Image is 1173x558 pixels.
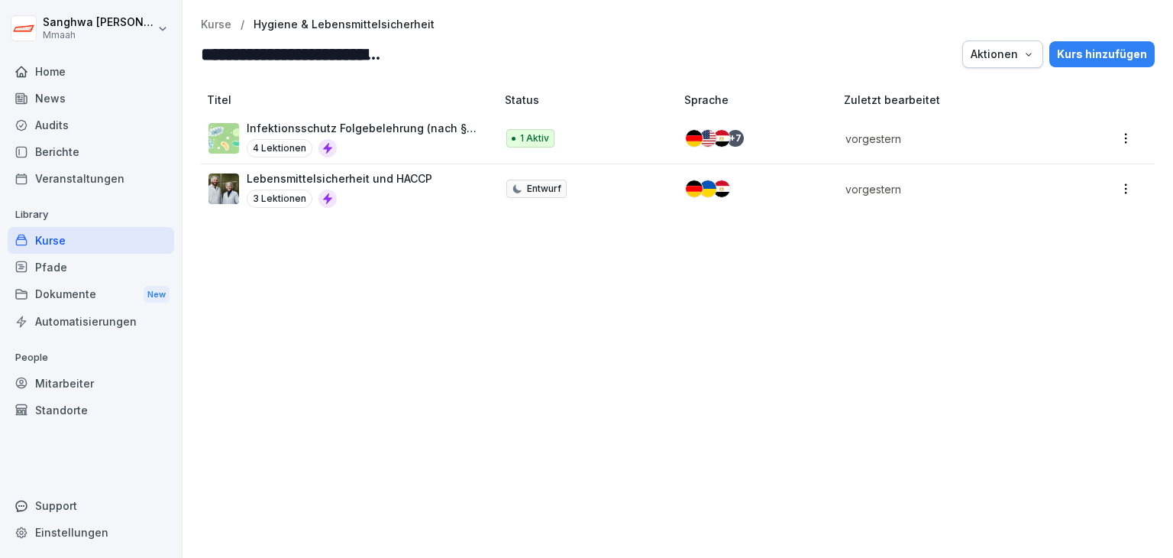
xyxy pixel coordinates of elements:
a: Home [8,58,174,85]
p: vorgestern [845,181,1057,197]
p: People [8,346,174,370]
button: Kurs hinzufügen [1049,41,1155,67]
img: ua.svg [700,180,716,197]
div: Aktionen [971,46,1035,63]
img: eg.svg [713,130,730,147]
div: + 7 [727,130,744,147]
p: / [241,18,244,31]
a: Berichte [8,138,174,165]
p: 4 Lektionen [247,139,312,157]
p: vorgestern [845,131,1057,147]
p: Infektionsschutz Folgebelehrung (nach §43 IfSG) [247,120,480,136]
a: Automatisierungen [8,308,174,335]
p: Sanghwa [PERSON_NAME] [43,16,154,29]
a: DokumenteNew [8,281,174,309]
a: Kurse [201,18,231,31]
a: Kurse [8,227,174,254]
button: Aktionen [962,41,1043,68]
p: Sprache [684,92,838,108]
p: 1 Aktiv [520,131,549,145]
a: Audits [8,112,174,138]
a: Veranstaltungen [8,165,174,192]
div: Dokumente [8,281,174,309]
p: 3 Lektionen [247,190,312,208]
a: Mitarbeiter [8,370,174,397]
div: Support [8,492,174,519]
a: Standorte [8,397,174,423]
img: eg.svg [713,180,730,197]
a: Hygiene & Lebensmittelsicherheit [254,18,435,31]
p: Library [8,203,174,227]
img: us.svg [700,130,716,147]
img: tgff07aey9ahi6f4hltuk21p.png [208,123,239,154]
a: Pfade [8,254,174,281]
img: de.svg [686,180,703,197]
p: Titel [207,92,499,108]
a: Einstellungen [8,519,174,546]
p: Lebensmittelsicherheit und HACCP [247,170,432,187]
img: de.svg [686,130,703,147]
div: New [144,286,170,303]
p: Mmaah [43,30,154,41]
a: News [8,85,174,112]
img: np8timnq3qj8z7jdjwtlli73.png [208,174,239,204]
p: Entwurf [527,182,561,196]
p: Zuletzt bearbeitet [844,92,1075,108]
div: Kurs hinzufügen [1057,46,1147,63]
p: Status [505,92,678,108]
